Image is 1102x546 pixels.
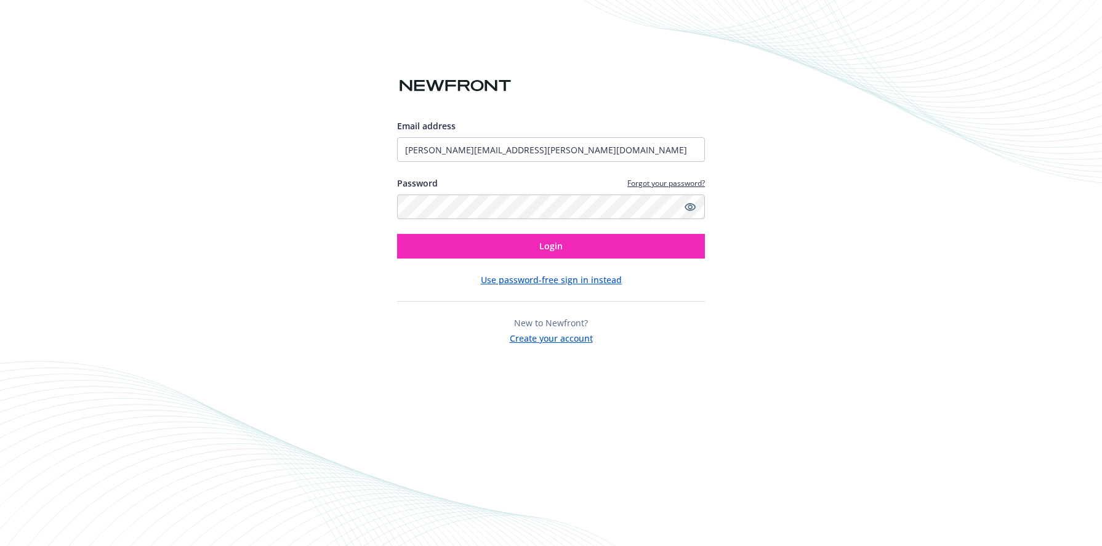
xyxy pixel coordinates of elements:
label: Password [397,177,438,190]
button: Login [397,234,705,259]
a: Show password [683,199,698,214]
span: Email address [397,120,456,132]
span: Login [539,240,563,252]
a: Forgot your password? [627,178,705,188]
button: Create your account [510,329,593,345]
input: Enter your password [397,195,705,219]
img: Newfront logo [397,75,513,97]
button: Use password-free sign in instead [481,273,622,286]
input: Enter your email [397,137,705,162]
span: New to Newfront? [514,317,588,329]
